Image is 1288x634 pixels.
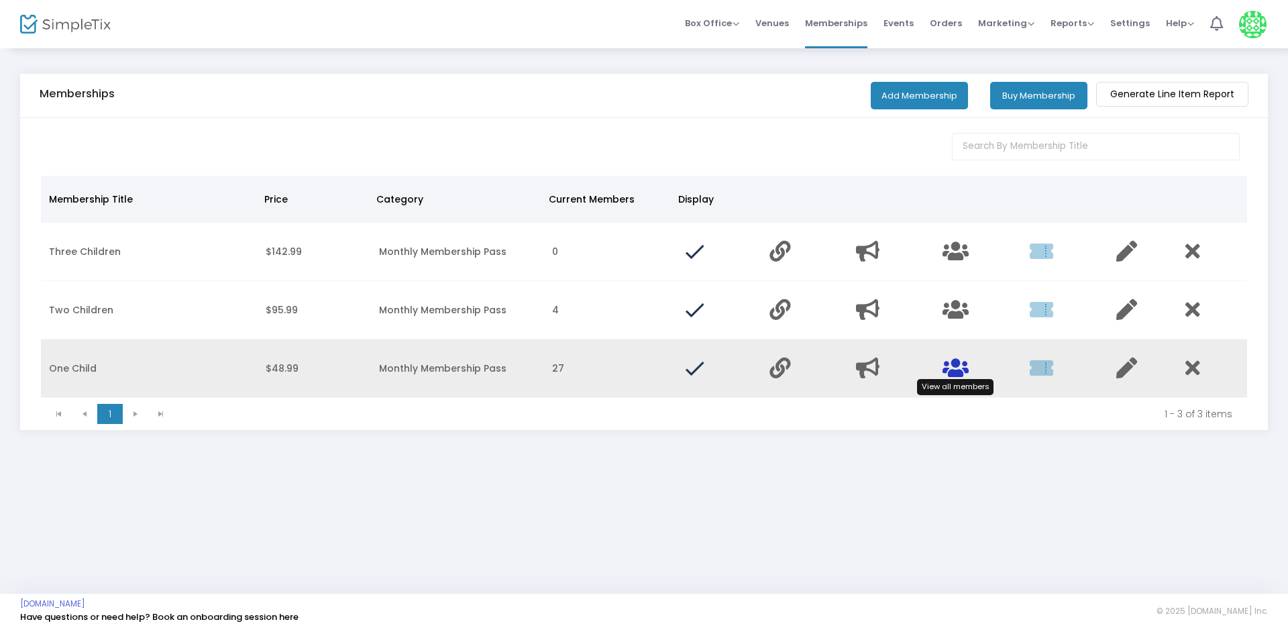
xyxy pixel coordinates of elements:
[544,281,674,339] td: 4
[20,598,85,609] a: [DOMAIN_NAME]
[682,240,706,264] img: done.png
[256,176,368,223] th: Price
[97,404,123,424] span: Page 1
[1096,82,1248,107] m-button: Generate Line Item Report
[1157,606,1268,617] span: © 2025 [DOMAIN_NAME] Inc.
[41,281,258,339] td: Two Children
[41,223,258,281] td: Three Children
[917,379,994,395] div: View all members
[41,176,1247,398] div: Data table
[682,298,706,322] img: done.png
[544,339,674,398] td: 27
[371,281,545,339] td: Monthly Membership Pass
[41,176,256,223] th: Membership Title
[20,611,299,623] a: Have questions or need help? Book an onboarding session here
[368,176,541,223] th: Category
[40,87,115,101] h5: Memberships
[1051,17,1094,30] span: Reports
[871,82,968,109] button: Add Membership
[183,407,1232,421] kendo-pager-info: 1 - 3 of 3 items
[755,6,789,40] span: Venues
[883,6,914,40] span: Events
[41,339,258,398] td: One Child
[805,6,867,40] span: Memberships
[371,223,545,281] td: Monthly Membership Pass
[670,176,756,223] th: Display
[1166,17,1194,30] span: Help
[541,176,670,223] th: Current Members
[930,6,962,40] span: Orders
[685,17,739,30] span: Box Office
[258,281,370,339] td: $95.99
[978,17,1034,30] span: Marketing
[990,82,1087,109] button: Buy Membership
[1110,6,1150,40] span: Settings
[371,339,545,398] td: Monthly Membership Pass
[258,223,370,281] td: $142.99
[258,339,370,398] td: $48.99
[544,223,674,281] td: 0
[682,356,706,380] img: done.png
[952,133,1240,160] input: Search By Membership Title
